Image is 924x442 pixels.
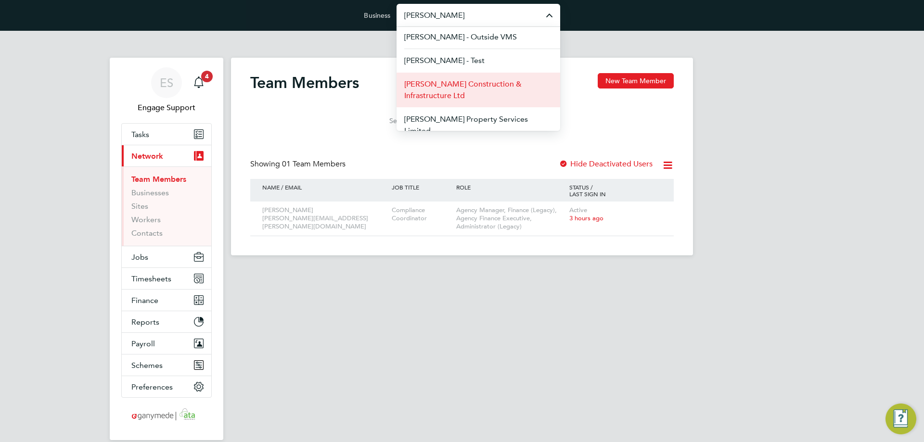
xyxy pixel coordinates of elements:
[122,290,211,311] button: Finance
[404,31,517,43] span: [PERSON_NAME] - Outside VMS
[189,67,208,98] a: 4
[454,179,567,195] div: ROLE
[131,188,169,197] a: Businesses
[131,152,163,161] span: Network
[122,354,211,376] button: Schemes
[559,159,653,169] label: Hide Deactivated Users
[131,130,149,139] span: Tasks
[110,58,223,440] nav: Main navigation
[404,78,552,101] span: [PERSON_NAME] Construction & Infrastructure Ltd
[260,202,389,236] div: [PERSON_NAME] [PERSON_NAME][EMAIL_ADDRESS][PERSON_NAME][DOMAIN_NAME]
[131,228,163,238] a: Contacts
[122,166,211,246] div: Network
[567,179,664,202] div: STATUS / LAST SIGN IN
[885,404,916,434] button: Engage Resource Center
[282,159,346,169] span: 01 Team Members
[121,102,212,114] span: Engage Support
[567,202,664,227] div: Active
[569,214,603,222] span: 3 hours ago
[260,179,389,195] div: NAME / EMAIL
[131,175,186,184] a: Team Members
[129,407,205,423] img: ganymedesolutions-logo-retina.png
[131,202,148,211] a: Sites
[122,145,211,166] button: Network
[121,407,212,423] a: Go to home page
[250,73,359,92] h2: Team Members
[122,246,211,267] button: Jobs
[131,274,171,283] span: Timesheets
[122,333,211,354] button: Payroll
[122,311,211,332] button: Reports
[131,317,159,327] span: Reports
[131,296,158,305] span: Finance
[122,376,211,397] button: Preferences
[122,124,211,145] a: Tasks
[201,71,213,82] span: 4
[160,76,173,89] span: ES
[367,116,410,125] label: Search
[131,253,148,262] span: Jobs
[131,382,173,391] span: Preferences
[122,268,211,289] button: Timesheets
[364,11,390,20] label: Business
[454,202,567,236] div: Agency Manager, Finance (Legacy), Agency Finance Executive, Administrator (Legacy)
[121,67,212,114] a: ESEngage Support
[250,159,347,169] div: Showing
[404,114,552,137] span: [PERSON_NAME] Property Services Limited
[404,55,485,66] span: [PERSON_NAME] - Test
[389,179,454,195] div: JOB TITLE
[131,361,163,370] span: Schemes
[131,339,155,348] span: Payroll
[389,202,454,227] div: Compliance Coordinator
[598,73,674,88] button: New Team Member
[131,215,161,224] a: Workers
